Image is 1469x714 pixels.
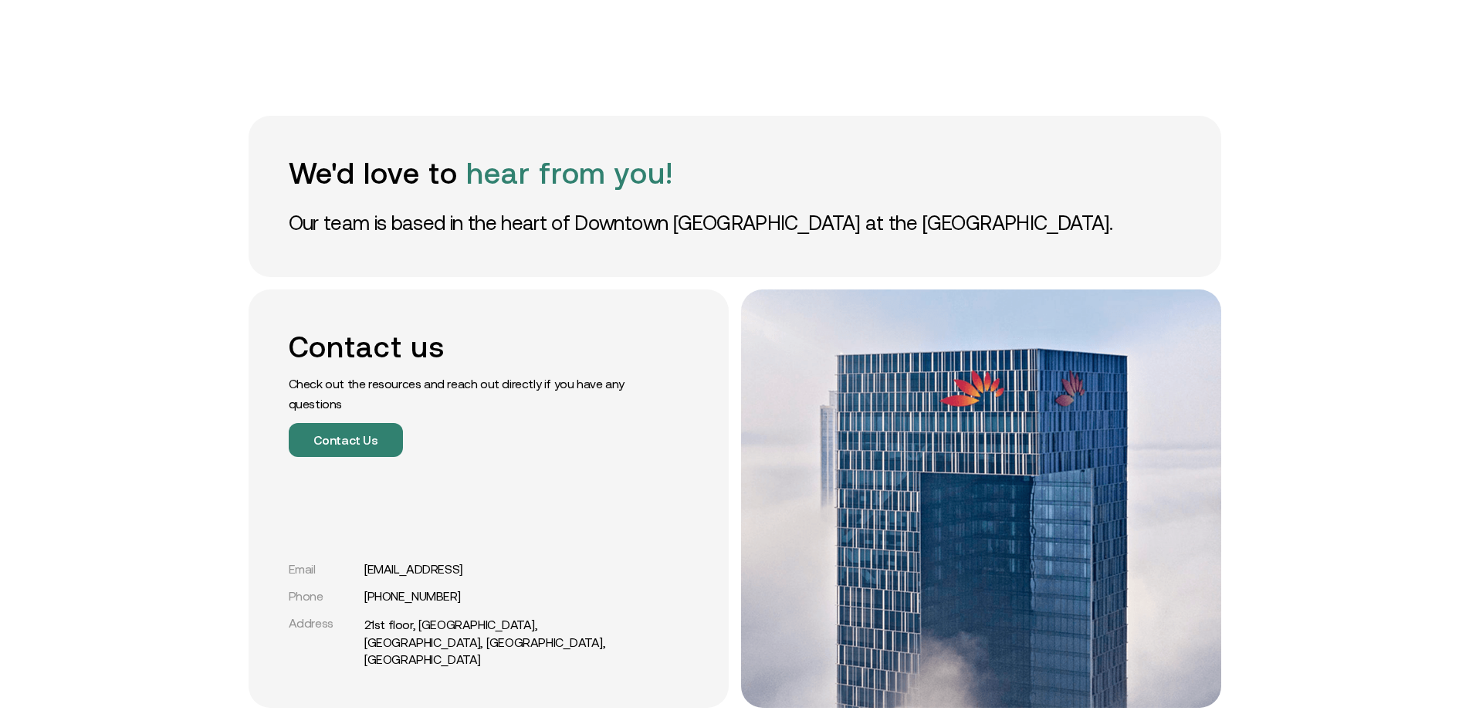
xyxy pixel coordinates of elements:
[364,562,463,577] a: [EMAIL_ADDRESS]
[466,157,673,190] span: hear from you!
[364,616,636,668] a: 21st floor, [GEOGRAPHIC_DATA], [GEOGRAPHIC_DATA], [GEOGRAPHIC_DATA], [GEOGRAPHIC_DATA]
[741,289,1221,708] img: office
[289,423,403,457] button: Contact Us
[289,156,1181,191] h1: We'd love to
[289,330,636,364] h2: Contact us
[289,589,358,604] div: Phone
[289,616,358,631] div: Address
[289,562,358,577] div: Email
[364,589,461,604] a: [PHONE_NUMBER]
[289,374,636,414] p: Check out the resources and reach out directly if you have any questions
[289,209,1181,237] p: Our team is based in the heart of Downtown [GEOGRAPHIC_DATA] at the [GEOGRAPHIC_DATA].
